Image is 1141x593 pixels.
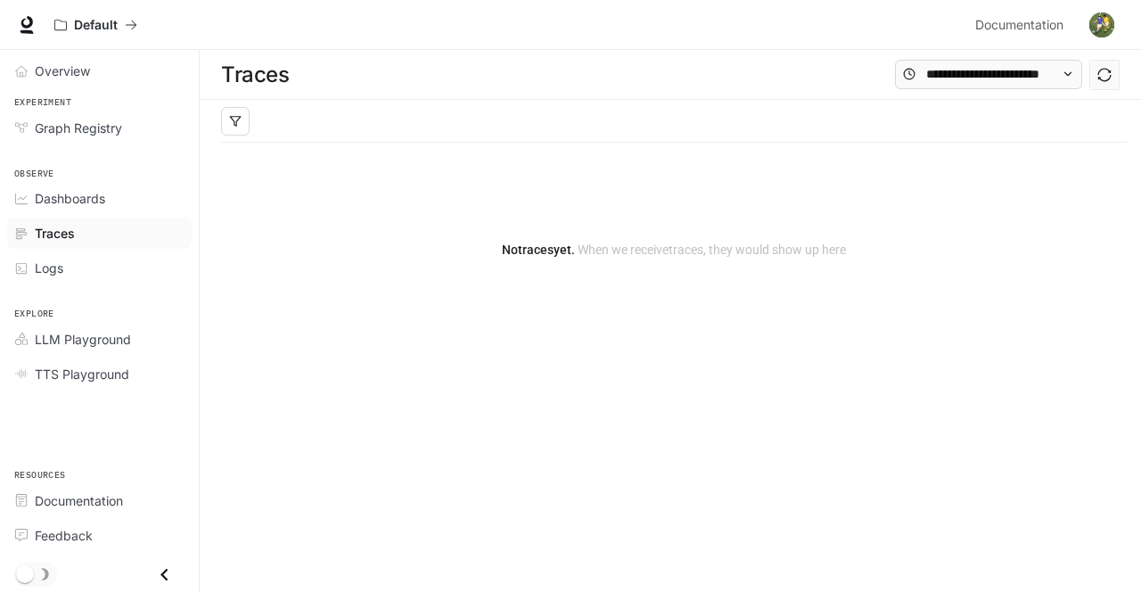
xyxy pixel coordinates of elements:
a: Documentation [7,485,192,516]
h1: Traces [221,57,289,93]
span: TTS Playground [35,365,129,383]
span: Dark mode toggle [16,564,34,583]
a: Feedback [7,520,192,551]
span: Graph Registry [35,119,122,137]
a: Dashboards [7,183,192,214]
button: All workspaces [46,7,145,43]
p: Default [74,18,118,33]
img: User avatar [1089,12,1114,37]
a: Documentation [968,7,1077,43]
a: TTS Playground [7,358,192,390]
a: Traces [7,218,192,249]
span: Documentation [35,491,123,510]
a: Graph Registry [7,112,192,144]
a: Logs [7,252,192,284]
span: Documentation [975,14,1063,37]
span: Logs [35,259,63,277]
span: Dashboards [35,189,105,208]
span: Feedback [35,526,93,545]
a: LLM Playground [7,324,192,355]
span: Overview [35,62,90,80]
a: Overview [7,55,192,86]
article: No traces yet. [502,240,846,259]
span: When we receive traces , they would show up here [575,243,846,257]
span: LLM Playground [35,330,131,349]
button: Close drawer [144,556,185,593]
span: sync [1097,68,1112,82]
button: User avatar [1084,7,1120,43]
span: Traces [35,224,75,243]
